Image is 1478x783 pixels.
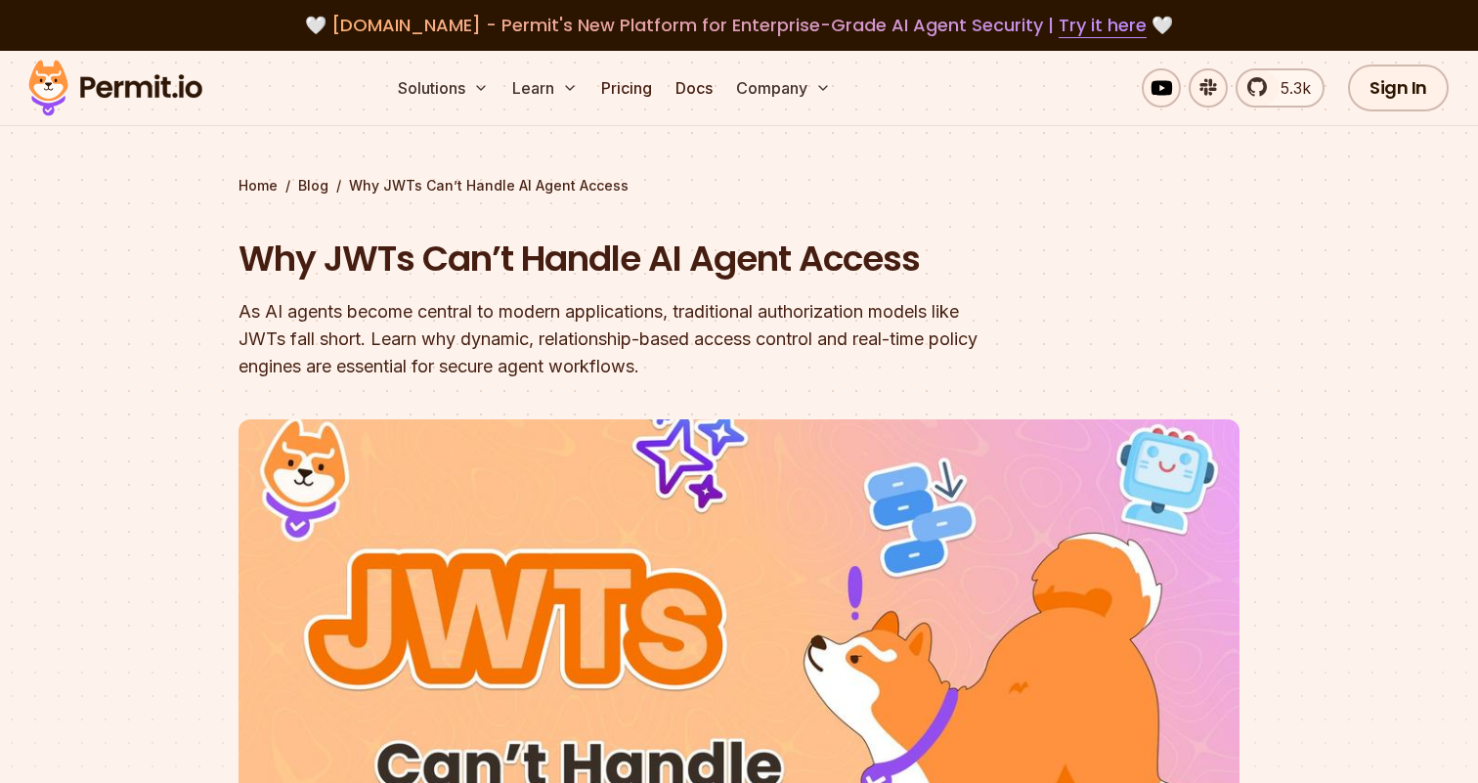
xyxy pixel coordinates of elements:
[331,13,1147,37] span: [DOMAIN_NAME] - Permit's New Platform for Enterprise-Grade AI Agent Security |
[668,68,720,108] a: Docs
[298,176,328,196] a: Blog
[1236,68,1325,108] a: 5.3k
[20,55,211,121] img: Permit logo
[593,68,660,108] a: Pricing
[47,12,1431,39] div: 🤍 🤍
[239,235,989,283] h1: Why JWTs Can’t Handle AI Agent Access
[239,176,278,196] a: Home
[1269,76,1311,100] span: 5.3k
[1059,13,1147,38] a: Try it here
[728,68,839,108] button: Company
[1348,65,1449,111] a: Sign In
[239,298,989,380] div: As AI agents become central to modern applications, traditional authorization models like JWTs fa...
[504,68,586,108] button: Learn
[390,68,497,108] button: Solutions
[239,176,1239,196] div: / /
